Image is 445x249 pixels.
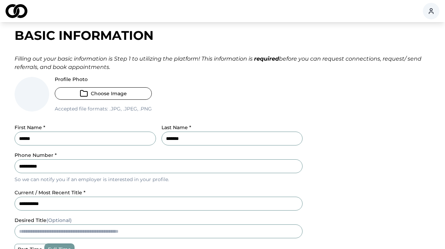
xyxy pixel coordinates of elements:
span: (Optional) [46,217,72,223]
label: desired title [15,217,72,223]
label: Profile Photo [55,77,152,82]
label: current / most recent title * [15,189,86,196]
span: .jpg, .jpeg, .png [108,106,152,112]
label: First Name * [15,124,45,131]
p: Accepted file formats: [55,105,152,112]
img: logo [6,4,27,18]
div: Basic Information [15,28,430,42]
strong: required [254,55,279,62]
label: Last Name * [162,124,191,131]
button: Choose Image [55,87,152,100]
label: Phone Number * [15,152,57,158]
div: Filling out your basic information is Step 1 to utilizing the platform! This information is befor... [15,55,430,71]
p: So we can notify you if an employer is interested in your profile. [15,176,303,183]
